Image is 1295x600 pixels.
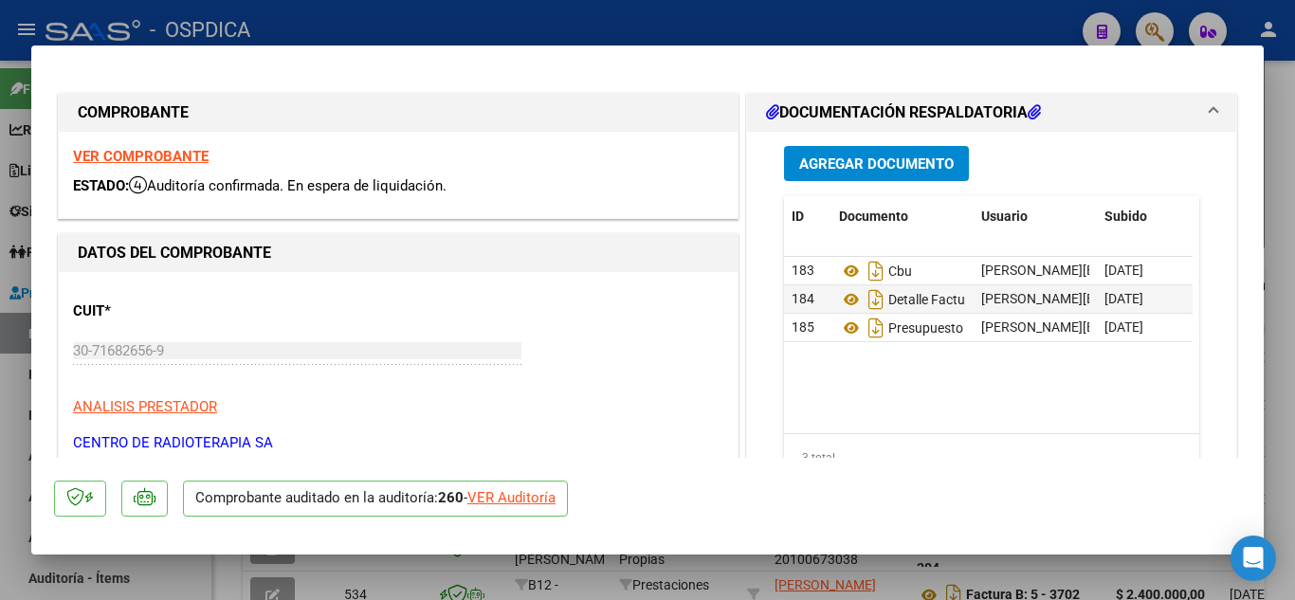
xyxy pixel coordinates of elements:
span: Documento [839,209,908,224]
div: 3 total [784,434,1199,482]
span: Presupuesto [839,320,963,336]
span: 184 [792,291,814,306]
datatable-header-cell: Acción [1192,196,1286,237]
datatable-header-cell: Usuario [974,196,1097,237]
datatable-header-cell: Documento [831,196,974,237]
i: Descargar documento [864,313,888,343]
span: Auditoría confirmada. En espera de liquidación. [129,177,447,194]
span: Detalle Factura [839,292,977,307]
mat-expansion-panel-header: DOCUMENTACIÓN RESPALDATORIA [747,94,1236,132]
span: Agregar Documento [799,155,954,173]
button: Agregar Documento [784,146,969,181]
a: VER COMPROBANTE [73,148,209,165]
datatable-header-cell: ID [784,196,831,237]
i: Descargar documento [864,284,888,315]
div: VER Auditoría [467,487,556,509]
span: Usuario [981,209,1028,224]
p: CENTRO DE RADIOTERAPIA SA [73,432,723,454]
span: [DATE] [1104,263,1143,278]
p: Comprobante auditado en la auditoría: - [183,481,568,518]
span: 185 [792,319,814,335]
h1: DOCUMENTACIÓN RESPALDATORIA [766,101,1041,124]
span: [DATE] [1104,319,1143,335]
span: 183 [792,263,814,278]
p: CUIT [73,300,268,322]
strong: COMPROBANTE [78,103,189,121]
div: Open Intercom Messenger [1231,536,1276,581]
strong: 260 [438,489,464,506]
span: ID [792,209,804,224]
strong: DATOS DEL COMPROBANTE [78,244,271,262]
span: Subido [1104,209,1147,224]
span: [DATE] [1104,291,1143,306]
datatable-header-cell: Subido [1097,196,1192,237]
span: Cbu [839,264,912,279]
i: Descargar documento [864,256,888,286]
span: ANALISIS PRESTADOR [73,398,217,415]
span: ESTADO: [73,177,129,194]
div: DOCUMENTACIÓN RESPALDATORIA [747,132,1236,525]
